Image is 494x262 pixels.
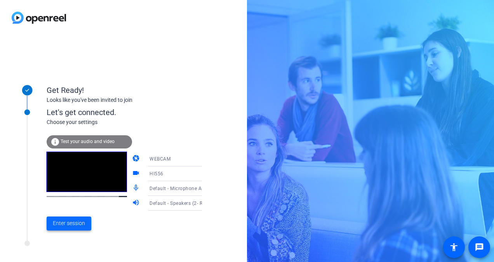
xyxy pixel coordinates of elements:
mat-icon: accessibility [449,243,459,252]
mat-icon: videocam [132,169,141,178]
div: Looks like you've been invited to join [47,96,202,104]
mat-icon: info [50,137,60,147]
mat-icon: mic_none [132,184,141,193]
mat-icon: message [475,243,484,252]
span: Enter session [53,219,85,227]
span: Test your audio and video [61,139,115,144]
span: Default - Speakers (2- Realtek(R) Audio) [150,200,239,206]
span: HI556 [150,171,164,176]
span: Default - Microphone Array (2- Realtek(R) Audio) [150,185,259,191]
mat-icon: volume_up [132,199,141,208]
mat-icon: camera [132,154,141,164]
button: Enter session [47,217,91,231]
div: Choose your settings [47,118,218,126]
span: WEBCAM [150,156,170,162]
div: Let's get connected. [47,107,218,118]
div: Get Ready! [47,84,202,96]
